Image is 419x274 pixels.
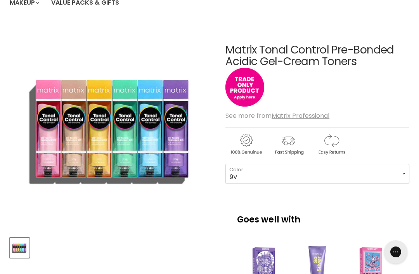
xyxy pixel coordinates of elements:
img: shipping.gif [268,133,309,156]
img: returns.gif [311,133,352,156]
button: Matrix Tonal Control Pre-Bonded Acidic Gel-Cream Toners [10,238,29,258]
div: Product thumbnails [9,236,216,258]
iframe: Gorgias live chat messenger [380,238,411,266]
a: Matrix Professional [272,111,329,120]
img: genuine.gif [225,133,267,156]
p: Goes well with [237,203,398,228]
img: Matrix Tonal Control Pre-Bonded Acidic Gel-Cream Toners [10,239,29,257]
span: See more from [225,111,329,120]
img: tradeonly_small.jpg [225,68,264,107]
h1: Matrix Tonal Control Pre-Bonded Acidic Gel-Cream Toners [225,44,409,68]
div: Matrix Tonal Control Pre-Bonded Acidic Gel-Cream Toners image. Click or Scroll to Zoom. [10,25,215,230]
